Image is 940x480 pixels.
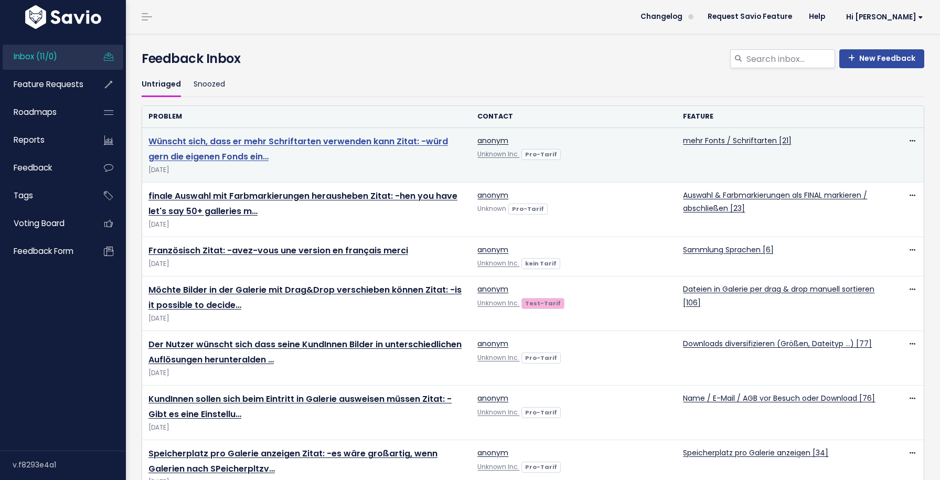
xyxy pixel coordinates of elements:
[512,205,544,213] strong: Pro-Tarif
[148,422,465,433] span: [DATE]
[525,463,557,471] strong: Pro-Tarif
[471,106,677,127] th: Contact
[683,338,872,349] a: Downloads diversifizieren (Größen, Dateityp …) [77]
[3,72,87,97] a: Feature Requests
[148,135,448,163] a: Wünscht sich, dass er mehr Schriftarten verwenden kann Zitat: -würd gern die eigenen Fonds ein…
[3,211,87,236] a: Voting Board
[477,463,519,471] a: Unknown Inc.
[477,190,508,200] a: anonym
[14,246,73,257] span: Feedback form
[3,128,87,152] a: Reports
[194,72,225,97] a: Snoozed
[477,447,508,458] a: anonym
[148,165,465,176] span: [DATE]
[477,244,508,255] a: anonym
[3,156,87,180] a: Feedback
[521,407,560,417] a: Pro-Tarif
[477,299,519,307] a: Unknown Inc.
[142,106,471,127] th: Problem
[148,259,465,270] span: [DATE]
[23,5,104,29] img: logo-white.9d6f32f41409.svg
[521,258,560,268] a: kein Tarif
[477,135,508,146] a: anonym
[521,297,564,308] a: Test-Tarif
[477,284,508,294] a: anonym
[477,354,519,362] a: Unknown Inc.
[521,148,560,159] a: Pro-Tarif
[525,354,557,362] strong: Pro-Tarif
[683,393,875,403] a: Name / E-Mail / AGB vor Besuch oder Download [76]
[640,13,682,20] span: Changelog
[3,100,87,124] a: Roadmaps
[745,49,835,68] input: Search inbox...
[508,203,547,214] a: Pro-Tarif
[683,244,774,255] a: Sammlung Sprachen [6]
[142,72,181,97] a: Untriaged
[800,9,834,25] a: Help
[677,106,882,127] th: Feature
[3,184,87,208] a: Tags
[477,259,519,268] a: Unknown Inc.
[148,219,465,230] span: [DATE]
[148,338,462,366] a: Der Nutzer wünscht sich dass seine KundInnen Bilder in unterschiedlichen Auflösungen herunteralden …
[683,135,792,146] a: mehr Fonts / Schriftarten [21]
[477,338,508,349] a: anonym
[525,150,557,158] strong: Pro-Tarif
[14,162,52,173] span: Feedback
[3,45,87,69] a: Inbox (11/0)
[477,393,508,403] a: anonym
[142,72,924,97] ul: Filter feature requests
[477,150,519,158] a: Unknown Inc.
[148,447,437,475] a: Speicherplatz pro Galerie anzeigen Zitat: -es wäre großartig, wenn Galerien nach SPeicherpltzv…
[148,244,408,257] a: Französisch Zitat: -avez-vous une version en français merci
[525,408,557,417] strong: Pro-Tarif
[3,239,87,263] a: Feedback form
[14,134,45,145] span: Reports
[521,461,560,472] a: Pro-Tarif
[525,259,557,268] strong: kein Tarif
[846,13,923,21] span: Hi [PERSON_NAME]
[834,9,932,25] a: Hi [PERSON_NAME]
[683,284,874,307] a: Dateien in Galerie per drag & drop manuell sortieren [106]
[148,190,457,217] a: finale Auswahl mit Farbmarkierungen herausheben Zitat: -hen you have let's say 50+ galleries m…
[148,393,452,420] a: KundInnen sollen sich beim Eintritt in Galerie ausweisen müssen Zitat: -Gibt es eine Einstellu…
[683,190,867,214] a: Auswahl & Farbmarkierungen als FINAL markieren / abschließen [23]
[839,49,924,68] a: New Feedback
[683,447,828,458] a: Speicherplatz pro Galerie anzeigen [34]
[14,79,83,90] span: Feature Requests
[477,408,519,417] a: Unknown Inc.
[148,313,465,324] span: [DATE]
[14,51,57,62] span: Inbox (11/0)
[148,284,462,311] a: Möchte Bilder in der Galerie mit Drag&Drop verschieben können Zitat: -is it possible to decide…
[148,368,465,379] span: [DATE]
[142,49,924,68] h4: Feedback Inbox
[525,299,561,307] strong: Test-Tarif
[13,451,126,478] div: v.f8293e4a1
[699,9,800,25] a: Request Savio Feature
[14,106,57,118] span: Roadmaps
[14,190,33,201] span: Tags
[477,205,506,213] span: Unknown
[521,352,560,362] a: Pro-Tarif
[14,218,65,229] span: Voting Board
